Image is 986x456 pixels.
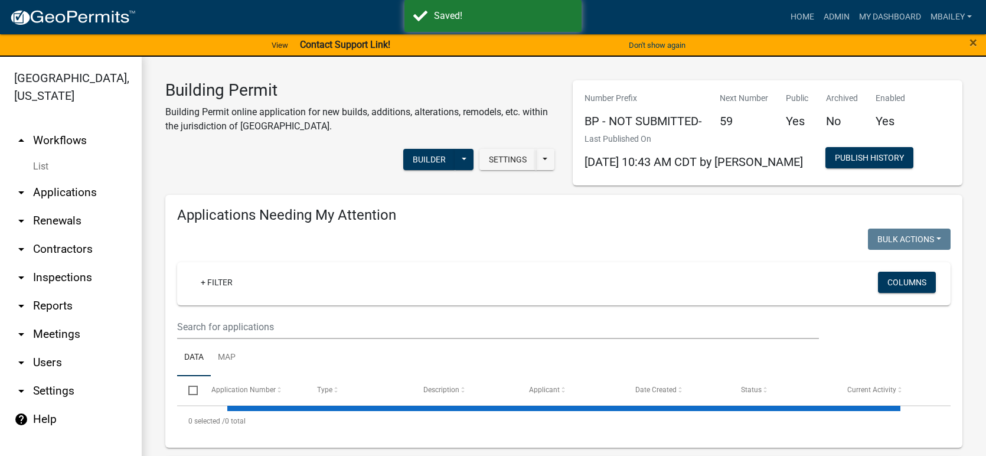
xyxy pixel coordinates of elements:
[211,339,243,377] a: Map
[177,406,951,436] div: 0 total
[177,207,951,224] h4: Applications Needing My Attention
[479,149,536,170] button: Settings
[926,6,977,28] a: mbailey
[786,114,808,128] h5: Yes
[847,386,896,394] span: Current Activity
[14,133,28,148] i: arrow_drop_up
[624,35,690,55] button: Don't show again
[969,34,977,51] span: ×
[825,147,913,168] button: Publish History
[585,155,803,169] span: [DATE] 10:43 AM CDT by [PERSON_NAME]
[825,154,913,163] wm-modal-confirm: Workflow Publish History
[969,35,977,50] button: Close
[585,92,702,105] p: Number Prefix
[529,386,560,394] span: Applicant
[14,242,28,256] i: arrow_drop_down
[826,92,858,105] p: Archived
[188,417,225,425] span: 0 selected /
[854,6,926,28] a: My Dashboard
[786,92,808,105] p: Public
[720,92,768,105] p: Next Number
[878,272,936,293] button: Columns
[14,412,28,426] i: help
[14,327,28,341] i: arrow_drop_down
[412,376,518,405] datatable-header-cell: Description
[518,376,624,405] datatable-header-cell: Applicant
[585,133,803,145] p: Last Published On
[317,386,332,394] span: Type
[720,114,768,128] h5: 59
[403,149,455,170] button: Builder
[267,35,293,55] a: View
[14,356,28,370] i: arrow_drop_down
[191,272,242,293] a: + Filter
[300,39,390,50] strong: Contact Support Link!
[177,315,819,339] input: Search for applications
[585,114,702,128] h5: BP - NOT SUBMITTED-
[211,386,276,394] span: Application Number
[741,386,762,394] span: Status
[786,6,819,28] a: Home
[14,384,28,398] i: arrow_drop_down
[434,9,573,23] div: Saved!
[826,114,858,128] h5: No
[876,92,905,105] p: Enabled
[14,214,28,228] i: arrow_drop_down
[730,376,836,405] datatable-header-cell: Status
[306,376,412,405] datatable-header-cell: Type
[876,114,905,128] h5: Yes
[177,376,200,405] datatable-header-cell: Select
[14,299,28,313] i: arrow_drop_down
[868,229,951,250] button: Bulk Actions
[835,376,942,405] datatable-header-cell: Current Activity
[819,6,854,28] a: Admin
[177,339,211,377] a: Data
[165,80,555,100] h3: Building Permit
[200,376,306,405] datatable-header-cell: Application Number
[14,185,28,200] i: arrow_drop_down
[423,386,459,394] span: Description
[623,376,730,405] datatable-header-cell: Date Created
[165,105,555,133] p: Building Permit online application for new builds, additions, alterations, remodels, etc. within ...
[14,271,28,285] i: arrow_drop_down
[635,386,677,394] span: Date Created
